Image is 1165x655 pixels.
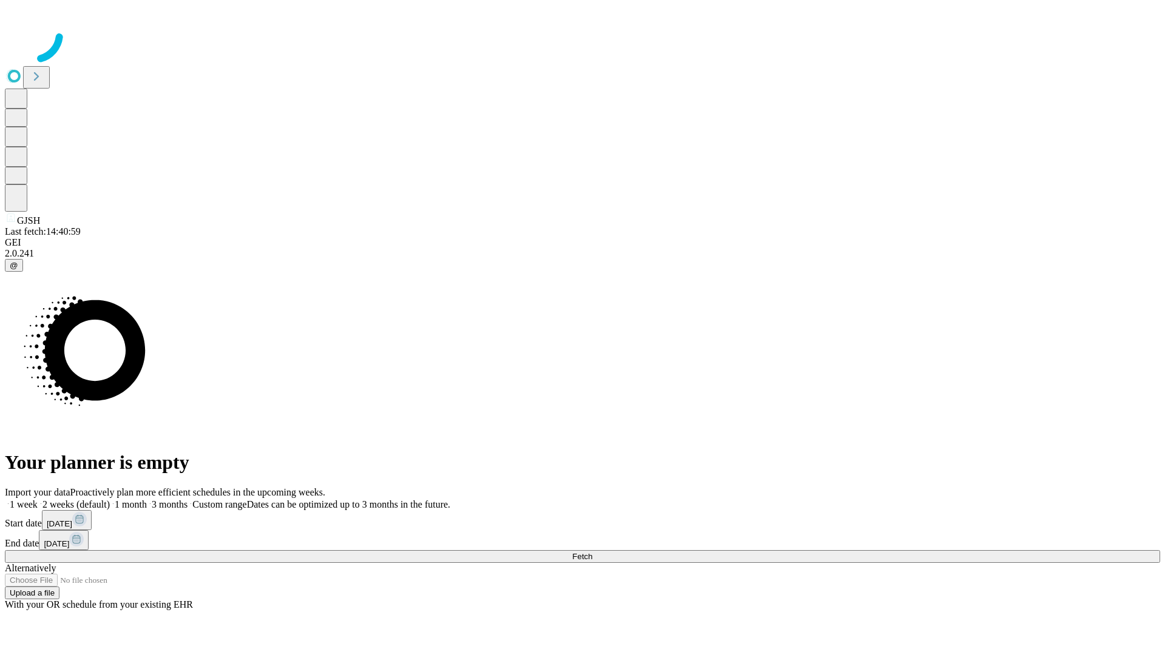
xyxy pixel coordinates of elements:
[17,215,40,226] span: GJSH
[572,552,592,561] span: Fetch
[5,586,59,599] button: Upload a file
[42,510,92,530] button: [DATE]
[5,259,23,272] button: @
[5,510,1160,530] div: Start date
[5,563,56,573] span: Alternatively
[5,550,1160,563] button: Fetch
[70,487,325,497] span: Proactively plan more efficient schedules in the upcoming weeks.
[47,519,72,528] span: [DATE]
[5,487,70,497] span: Import your data
[10,261,18,270] span: @
[152,499,187,509] span: 3 months
[247,499,450,509] span: Dates can be optimized up to 3 months in the future.
[39,530,89,550] button: [DATE]
[42,499,110,509] span: 2 weeks (default)
[5,226,81,237] span: Last fetch: 14:40:59
[5,599,193,610] span: With your OR schedule from your existing EHR
[5,451,1160,474] h1: Your planner is empty
[5,248,1160,259] div: 2.0.241
[10,499,38,509] span: 1 week
[115,499,147,509] span: 1 month
[44,539,69,548] span: [DATE]
[5,530,1160,550] div: End date
[192,499,246,509] span: Custom range
[5,237,1160,248] div: GEI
